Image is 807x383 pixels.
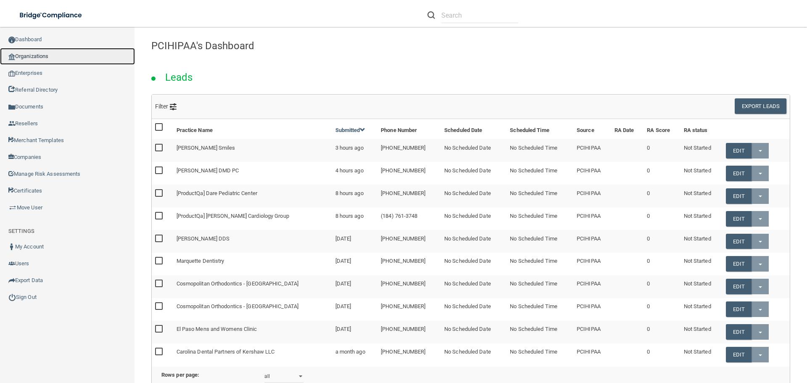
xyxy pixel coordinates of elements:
td: Marquette Dentistry [173,253,332,275]
td: [DATE] [332,230,378,253]
th: Source [573,119,611,139]
td: No Scheduled Time [506,275,573,298]
td: [PHONE_NUMBER] [377,139,441,162]
td: Not Started [680,162,723,185]
a: Submitted [335,127,366,133]
td: No Scheduled Date [441,275,506,298]
td: No Scheduled Date [441,343,506,366]
td: [PERSON_NAME] Smiles [173,139,332,162]
img: ic_power_dark.7ecde6b1.png [8,293,16,301]
img: icon-documents.8dae5593.png [8,104,15,111]
a: Edit [726,166,752,181]
td: [ProductQa] Dare Pediatric Center [173,185,332,207]
h4: PCIHIPAA's Dashboard [151,40,790,51]
td: 0 [643,343,680,366]
td: [PHONE_NUMBER] [377,275,441,298]
label: SETTINGS [8,226,34,236]
th: Phone Number [377,119,441,139]
td: a month ago [332,343,378,366]
td: No Scheduled Date [441,230,506,253]
td: [DATE] [332,275,378,298]
img: icon-export.b9366987.png [8,277,15,284]
td: 4 hours ago [332,162,378,185]
td: Not Started [680,185,723,207]
th: Scheduled Time [506,119,573,139]
td: 3 hours ago [332,139,378,162]
td: PCIHIPAA [573,139,611,162]
td: [PHONE_NUMBER] [377,343,441,366]
td: [PHONE_NUMBER] [377,162,441,185]
td: No Scheduled Time [506,139,573,162]
td: No Scheduled Date [441,321,506,343]
img: briefcase.64adab9b.png [8,203,17,212]
img: icon-users.e205127d.png [8,260,15,267]
td: Cosmopolitan Orthodontics - [GEOGRAPHIC_DATA] [173,275,332,298]
span: Filter [155,103,177,110]
td: No Scheduled Time [506,343,573,366]
th: Scheduled Date [441,119,506,139]
td: Not Started [680,298,723,321]
td: No Scheduled Date [441,162,506,185]
td: PCIHIPAA [573,162,611,185]
td: [PHONE_NUMBER] [377,230,441,253]
td: Not Started [680,139,723,162]
a: Edit [726,234,752,249]
a: Edit [726,301,752,317]
td: [PHONE_NUMBER] [377,185,441,207]
td: [DATE] [332,253,378,275]
td: 0 [643,253,680,275]
img: enterprise.0d942306.png [8,71,15,77]
td: PCIHIPAA [573,207,611,230]
a: Edit [726,347,752,362]
img: ic_dashboard_dark.d01f4a41.png [8,37,15,43]
td: (184) 761-3748 [377,207,441,230]
td: PCIHIPAA [573,343,611,366]
a: Edit [726,143,752,158]
b: Rows per page: [161,372,199,378]
a: Edit [726,324,752,340]
td: [DATE] [332,321,378,343]
td: PCIHIPAA [573,230,611,253]
td: 0 [643,207,680,230]
td: No Scheduled Time [506,162,573,185]
a: Edit [726,211,752,227]
img: bridge_compliance_login_screen.278c3ca4.svg [13,7,90,24]
td: Carolina Dental Partners of Kershaw LLC [173,343,332,366]
td: Not Started [680,343,723,366]
td: Not Started [680,321,723,343]
td: PCIHIPAA [573,298,611,321]
td: 0 [643,139,680,162]
img: ic-search.3b580494.png [427,11,435,19]
td: No Scheduled Date [441,139,506,162]
td: 0 [643,275,680,298]
td: Not Started [680,275,723,298]
img: ic_reseller.de258add.png [8,120,15,127]
td: No Scheduled Date [441,185,506,207]
th: RA Date [611,119,643,139]
td: [PHONE_NUMBER] [377,321,441,343]
td: Not Started [680,253,723,275]
td: [PERSON_NAME] DDS [173,230,332,253]
td: [ProductQa] [PERSON_NAME] Cardiology Group [173,207,332,230]
a: Edit [726,188,752,204]
th: Practice Name [173,119,332,139]
td: No Scheduled Time [506,298,573,321]
td: No Scheduled Time [506,230,573,253]
a: Edit [726,279,752,294]
td: No Scheduled Date [441,207,506,230]
td: 8 hours ago [332,185,378,207]
td: El Paso Mens and Womens Clinic [173,321,332,343]
td: PCIHIPAA [573,253,611,275]
td: No Scheduled Time [506,185,573,207]
td: PCIHIPAA [573,321,611,343]
img: ic_user_dark.df1a06c3.png [8,243,15,250]
td: 0 [643,321,680,343]
td: [PHONE_NUMBER] [377,253,441,275]
td: [PHONE_NUMBER] [377,298,441,321]
td: No Scheduled Date [441,253,506,275]
input: Search [441,8,518,23]
td: 0 [643,185,680,207]
h2: Leads [157,66,201,89]
th: RA Score [643,119,680,139]
button: Export Leads [735,98,786,114]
